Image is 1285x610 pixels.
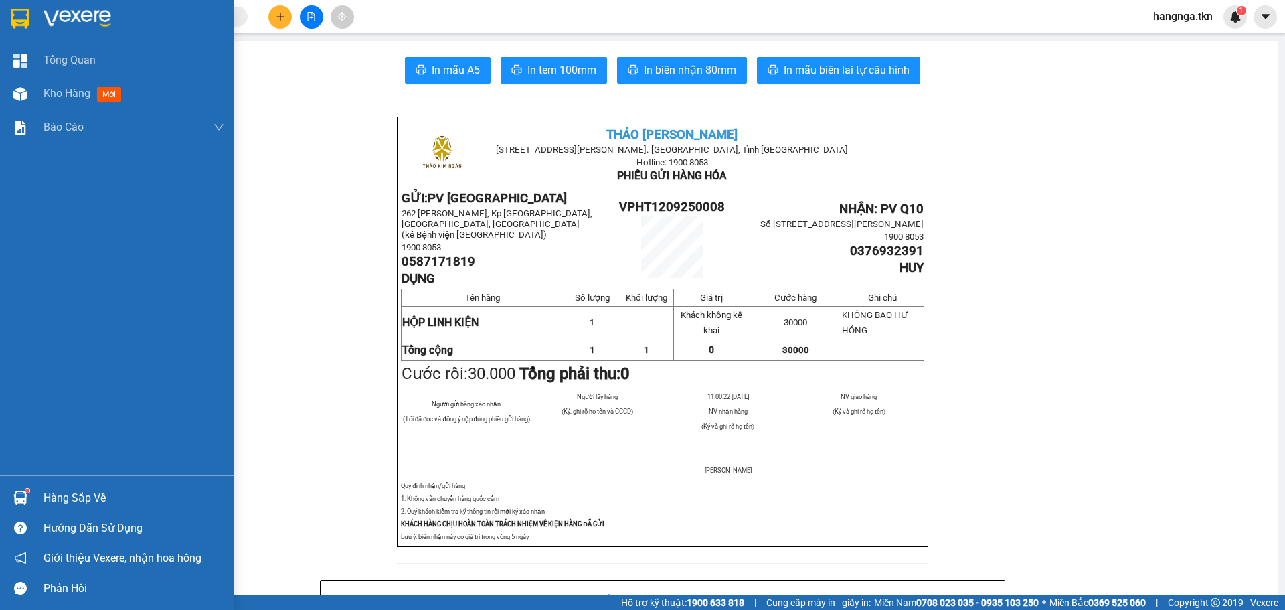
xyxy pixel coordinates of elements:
strong: Tổng phải thu: [519,364,630,383]
span: (Ký và ghi rõ họ tên) [701,423,754,430]
span: notification [14,552,27,564]
span: 0 [709,344,714,355]
span: 1 [590,317,594,327]
span: question-circle [14,522,27,534]
span: HỘP LINH KIỆN [402,316,479,329]
span: printer [628,64,638,77]
span: Lưu ý: biên nhận này có giá trị trong vòng 5 ngày [401,533,529,540]
span: HUY [899,260,924,275]
span: 30.000 [468,364,515,383]
span: Miền Bắc [1049,595,1146,610]
span: In mẫu A5 [432,62,480,78]
strong: Tổng cộng [402,344,453,356]
span: (Ký, ghi rõ họ tên và CCCD) [562,408,633,415]
b: GỬI : PV [GEOGRAPHIC_DATA] [17,97,199,142]
span: Miền Nam [874,595,1039,610]
img: logo.jpg [17,17,84,84]
sup: 1 [1237,6,1246,15]
span: Báo cáo [44,119,84,135]
span: message [14,582,27,595]
span: printer [511,64,522,77]
span: ⚪️ [1042,600,1046,605]
span: THẢO [PERSON_NAME] [606,127,738,142]
img: warehouse-icon [13,87,27,101]
span: 262 [PERSON_NAME], Kp [GEOGRAPHIC_DATA], [GEOGRAPHIC_DATA], [GEOGRAPHIC_DATA] (kế Bệnh viện [GEOG... [402,208,592,240]
li: [STREET_ADDRESS][PERSON_NAME]. [GEOGRAPHIC_DATA], Tỉnh [GEOGRAPHIC_DATA] [125,33,560,50]
img: icon-new-feature [1229,11,1241,23]
img: solution-icon [13,121,27,135]
span: copyright [1211,598,1220,607]
span: Số [STREET_ADDRESS][PERSON_NAME] [760,219,924,229]
span: Kho hàng [44,87,90,100]
span: 1 [1239,6,1244,15]
span: down [213,122,224,133]
span: Người lấy hàng [577,393,618,400]
strong: KHÁCH HÀNG CHỊU HOÀN TOÀN TRÁCH NHIỆM VỀ KIỆN HÀNG ĐÃ GỬI [401,520,604,528]
span: 1900 8053 [884,232,924,242]
button: plus [268,5,292,29]
button: printerIn mẫu biên lai tự cấu hình [757,57,920,84]
span: aim [337,12,347,21]
span: printer [416,64,426,77]
div: Phản hồi [44,579,224,599]
span: PHIẾU GỬI HÀNG HÓA [617,169,727,182]
img: dashboard-icon [13,54,27,68]
sup: 1 [25,489,29,493]
span: plus [276,12,285,21]
span: (Tôi đã đọc và đồng ý nộp đúng phiếu gửi hàng) [403,415,530,423]
span: Khách không kê khai [681,310,742,335]
button: aim [331,5,354,29]
strong: 0369 525 060 [1088,597,1146,608]
span: mới [97,87,121,102]
span: 1 [644,345,649,355]
span: Ghi chú [868,293,897,303]
div: Hàng sắp về [44,488,224,508]
button: caret-down [1254,5,1277,29]
span: [STREET_ADDRESS][PERSON_NAME]. [GEOGRAPHIC_DATA], Tỉnh [GEOGRAPHIC_DATA] [496,145,848,155]
span: In tem 100mm [527,62,596,78]
span: 1. Không vân chuyển hàng quốc cấm [401,495,499,502]
span: 1 [590,345,595,355]
li: Hotline: 1900 8153 [125,50,560,66]
span: Hotline: 1900 8053 [636,157,708,167]
span: 30000 [784,317,807,327]
span: printer [768,64,778,77]
img: warehouse-icon [13,491,27,505]
span: 1900 8053 [402,242,441,252]
span: KHÔNG BAO HƯ HỎNG [842,310,908,335]
img: logo-vxr [11,9,29,29]
span: 2. Quý khách kiểm tra kỹ thông tin rồi mới ký xác nhận [401,508,545,515]
span: VPHT1209250008 [619,200,725,214]
span: Giá trị [700,293,723,303]
span: Khối lượng [626,293,667,303]
span: PV [GEOGRAPHIC_DATA] [428,191,567,206]
span: In mẫu biên lai tự cấu hình [784,62,910,78]
span: Cung cấp máy in - giấy in: [766,595,871,610]
span: | [1156,595,1158,610]
span: hangnga.tkn [1142,8,1223,25]
span: 0 [620,364,630,383]
span: 30000 [782,345,809,355]
span: Tên hàng [465,293,500,303]
button: printerIn tem 100mm [501,57,607,84]
span: DỤNG [402,271,435,286]
span: Giới thiệu Vexere, nhận hoa hồng [44,550,201,566]
span: (Ký và ghi rõ họ tên) [833,408,885,415]
span: 0587171819 [402,254,475,269]
span: In biên nhận 80mm [644,62,736,78]
span: NHẬN: PV Q10 [839,202,924,216]
button: printerIn biên nhận 80mm [617,57,747,84]
img: logo [409,121,475,187]
span: NV nhận hàng [709,408,748,415]
span: Hỗ trợ kỹ thuật: [621,595,744,610]
button: file-add [300,5,323,29]
span: Quy định nhận/gửi hàng [401,482,465,489]
button: printerIn mẫu A5 [405,57,491,84]
span: 11:00:22 [DATE] [707,393,749,400]
span: Cước hàng [774,293,817,303]
span: Tổng Quan [44,52,96,68]
span: Người gửi hàng xác nhận [432,400,501,408]
span: [PERSON_NAME] [705,467,752,474]
span: NV giao hàng [841,393,877,400]
span: Số lượng [575,293,610,303]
